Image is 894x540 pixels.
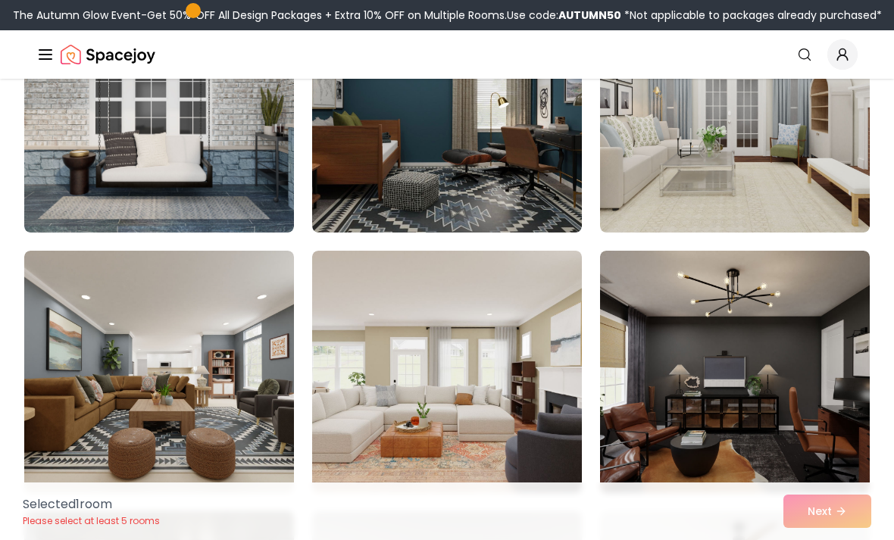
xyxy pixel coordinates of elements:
img: Spacejoy Logo [61,39,155,70]
nav: Global [36,30,858,79]
span: *Not applicable to packages already purchased* [621,8,882,23]
p: Selected 1 room [23,495,160,513]
img: Room room-44 [312,251,582,493]
img: Room room-45 [600,251,870,493]
a: Spacejoy [61,39,155,70]
div: The Autumn Glow Event-Get 50% OFF All Design Packages + Extra 10% OFF on Multiple Rooms. [13,8,882,23]
b: AUTUMN50 [558,8,621,23]
img: Room room-43 [24,251,294,493]
p: Please select at least 5 rooms [23,515,160,527]
span: Use code: [507,8,621,23]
